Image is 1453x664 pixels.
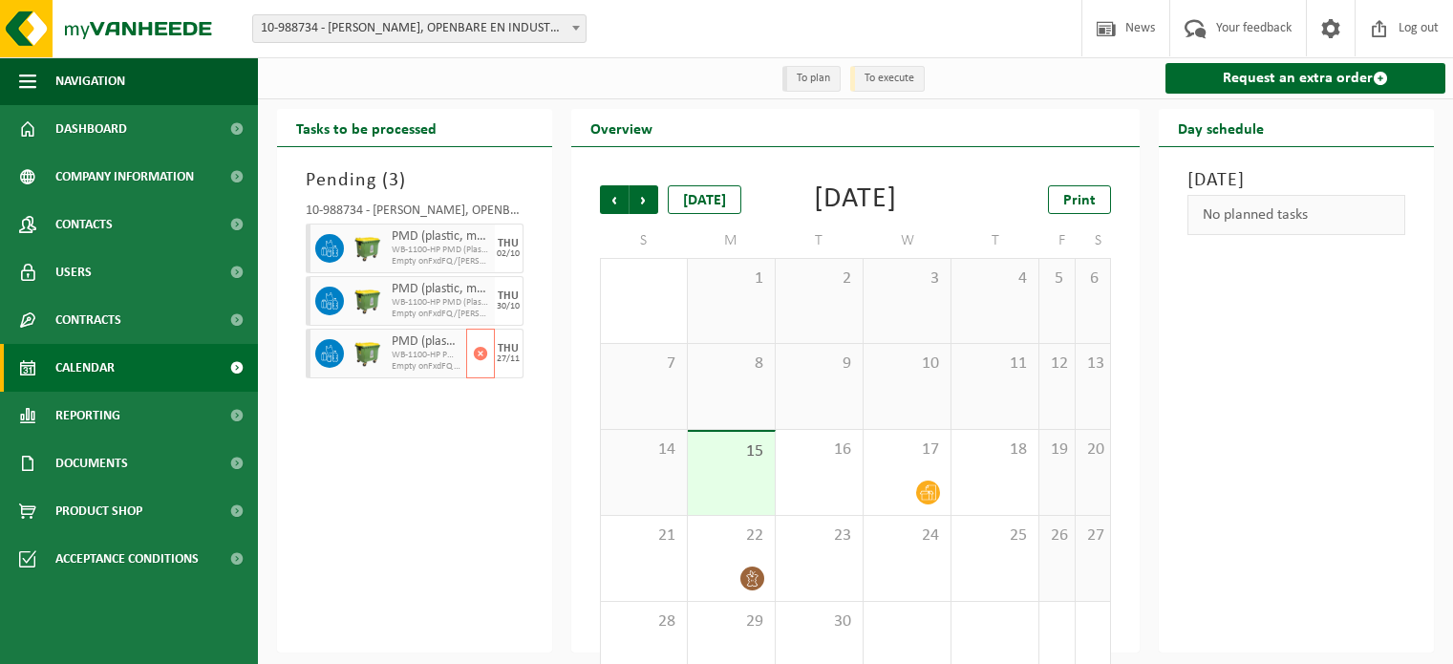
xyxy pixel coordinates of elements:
span: Product Shop [55,487,142,535]
span: 23 [785,525,853,546]
span: 6 [1085,268,1101,289]
span: 10 [873,353,941,375]
span: Previous [600,185,629,214]
span: 11 [961,353,1029,375]
div: THU [498,290,519,302]
span: Contacts [55,201,113,248]
span: 17 [873,439,941,461]
div: 10-988734 - [PERSON_NAME], OPENBARE EN INDUSTRIËLE WERKEN LOKEREN - LOKEREN [306,204,524,224]
span: Users [55,248,92,296]
span: 20 [1085,439,1101,461]
td: S [1076,224,1112,258]
span: 21 [610,525,677,546]
span: 3 [389,171,399,190]
span: Dashboard [55,105,127,153]
span: Navigation [55,57,125,105]
span: 10-988734 - VICTOR PEETERS, OPENBARE EN INDUSTRIËLE WERKEN LOKEREN - LOKEREN [253,15,586,42]
span: Calendar [55,344,115,392]
span: Acceptance conditions [55,535,199,583]
div: THU [498,343,519,354]
td: T [951,224,1039,258]
span: 12 [1049,353,1064,375]
span: 30 [785,611,853,632]
div: 30/10 [497,302,520,311]
div: THU [498,238,519,249]
h3: [DATE] [1187,166,1405,195]
span: PMD (plastic, metal, drink cartons) (companies) [392,229,490,245]
span: Contracts [55,296,121,344]
span: 1 [697,268,765,289]
div: No planned tasks [1187,195,1405,235]
span: 4 [961,268,1029,289]
img: WB-1100-HPE-GN-50 [353,287,382,315]
img: WB-1100-HPE-GN-50 [353,234,382,263]
span: 28 [610,611,677,632]
span: 7 [610,353,677,375]
span: PMD (plastic, metal, drink cartons) (companies) [392,334,461,350]
span: 29 [697,611,765,632]
span: WB-1100-HP PMD (Plastiek, Metaal, Drankkartons) (bedrijven) [392,350,461,361]
span: 2 [785,268,853,289]
td: M [688,224,776,258]
a: Request an extra order [1165,63,1445,94]
span: 8 [697,353,765,375]
a: Print [1048,185,1111,214]
span: Empty onFxdFQ/[PERSON_NAME] (incl Tpt, Trtmt) - COMP [392,256,490,268]
div: [DATE] [814,185,897,214]
h2: Tasks to be processed [277,109,456,146]
span: Empty onFxdFQ/[PERSON_NAME] (incl Tpt, Trtmt) - COMP [392,309,490,320]
li: To plan [782,66,841,92]
span: WB-1100-HP PMD (Plastiek, Metaal, Drankkartons) (bedrijven) [392,245,490,256]
span: 19 [1049,439,1064,461]
span: 14 [610,439,677,461]
span: 13 [1085,353,1101,375]
h2: Day schedule [1159,109,1283,146]
td: W [864,224,951,258]
span: 26 [1049,525,1064,546]
div: [DATE] [668,185,741,214]
td: T [776,224,864,258]
span: WB-1100-HP PMD (Plastiek, Metaal, Drankkartons) (bedrijven) [392,297,490,309]
span: Documents [55,439,128,487]
h3: Pending ( ) [306,166,524,195]
span: Print [1063,193,1096,208]
span: 24 [873,525,941,546]
div: 27/11 [497,354,520,364]
span: 25 [961,525,1029,546]
span: Company information [55,153,194,201]
span: 16 [785,439,853,461]
span: 22 [697,525,765,546]
span: Next [630,185,658,214]
div: 02/10 [497,249,520,259]
span: 3 [873,268,941,289]
td: S [600,224,688,258]
span: 9 [785,353,853,375]
td: F [1039,224,1075,258]
span: 15 [697,441,765,462]
span: 5 [1049,268,1064,289]
span: 18 [961,439,1029,461]
span: PMD (plastic, metal, drink cartons) (companies) [392,282,490,297]
span: 10-988734 - VICTOR PEETERS, OPENBARE EN INDUSTRIËLE WERKEN LOKEREN - LOKEREN [252,14,587,43]
li: To execute [850,66,925,92]
span: 27 [1085,525,1101,546]
img: WB-1100-HPE-GN-50 [353,339,382,368]
h2: Overview [571,109,672,146]
span: Empty onFxdFQ/[PERSON_NAME] (incl Tpt, Trtmt) - COMP [392,361,461,373]
span: Reporting [55,392,120,439]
